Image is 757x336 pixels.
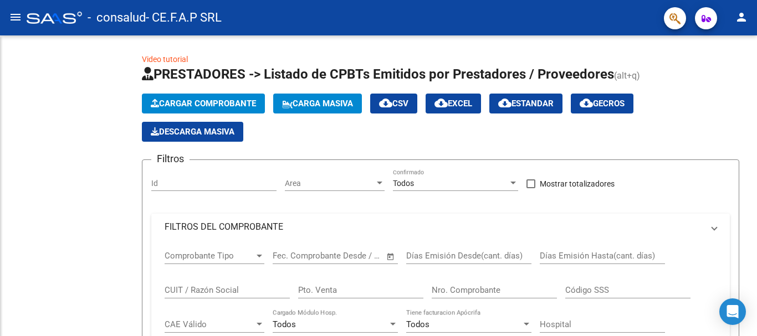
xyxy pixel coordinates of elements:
[142,122,243,142] app-download-masive: Descarga masiva de comprobantes (adjuntos)
[151,214,730,240] mat-expansion-panel-header: FILTROS DEL COMPROBANTE
[614,70,640,81] span: (alt+q)
[282,99,353,108] span: Carga Masiva
[273,319,296,329] span: Todos
[165,319,254,329] span: CAE Válido
[719,298,746,325] div: Open Intercom Messenger
[571,94,633,113] button: Gecros
[540,177,615,190] span: Mostrar totalizadores
[151,151,190,167] h3: Filtros
[498,96,512,110] mat-icon: cloud_download
[142,122,243,142] button: Descarga Masiva
[379,96,392,110] mat-icon: cloud_download
[165,221,703,233] mat-panel-title: FILTROS DEL COMPROBANTE
[393,179,414,188] span: Todos
[379,99,408,108] span: CSV
[434,99,472,108] span: EXCEL
[580,99,625,108] span: Gecros
[385,250,397,263] button: Open calendar
[142,66,614,82] span: PRESTADORES -> Listado de CPBTs Emitidos por Prestadores / Proveedores
[406,319,429,329] span: Todos
[165,251,254,261] span: Comprobante Tipo
[142,55,188,64] a: Video tutorial
[434,96,448,110] mat-icon: cloud_download
[151,99,256,108] span: Cargar Comprobante
[489,94,562,113] button: Estandar
[328,251,381,261] input: Fecha fin
[142,94,265,113] button: Cargar Comprobante
[273,94,362,113] button: Carga Masiva
[88,6,146,30] span: - consalud
[146,6,222,30] span: - CE.F.A.P SRL
[285,179,375,188] span: Area
[580,96,593,110] mat-icon: cloud_download
[273,251,318,261] input: Fecha inicio
[498,99,554,108] span: Estandar
[426,94,481,113] button: EXCEL
[735,11,748,24] mat-icon: person
[151,127,234,137] span: Descarga Masiva
[370,94,417,113] button: CSV
[9,11,22,24] mat-icon: menu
